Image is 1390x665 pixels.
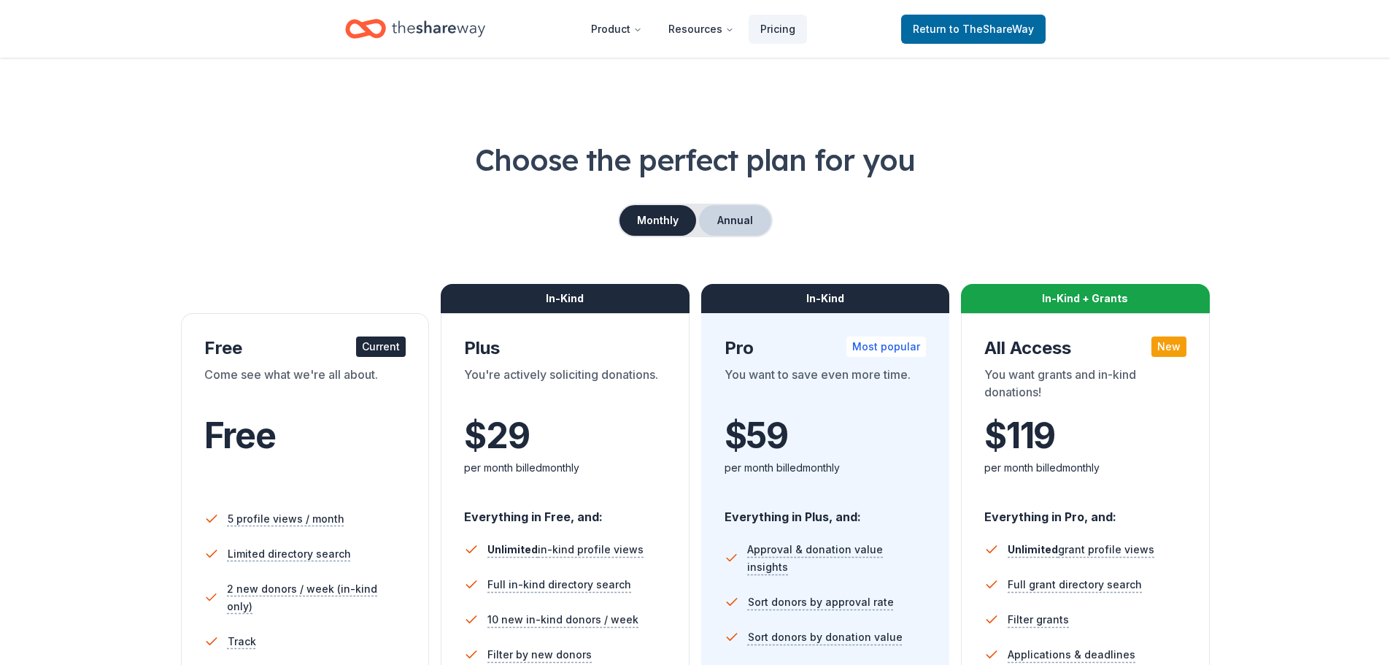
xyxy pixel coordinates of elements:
div: You want grants and in-kind donations! [984,366,1186,407]
span: Sort donors by approval rate [748,593,894,611]
span: Approval & donation value insights [747,541,926,576]
div: Come see what we're all about. [204,366,406,407]
div: In-Kind + Grants [961,284,1210,313]
div: In-Kind [701,284,950,313]
span: Free [204,414,276,457]
div: All Access [984,337,1186,360]
span: 10 new in-kind donors / week [487,611,638,629]
div: Everything in Pro, and: [984,496,1186,526]
span: Sort donors by donation value [748,629,903,646]
span: in-kind profile views [487,543,644,556]
span: Full grant directory search [1008,576,1142,593]
button: Resources [657,15,746,44]
a: Returnto TheShareWay [901,15,1046,44]
div: per month billed monthly [464,459,666,477]
span: Filter grants [1008,611,1069,629]
div: You want to save even more time. [725,366,927,407]
div: Most popular [846,337,926,357]
div: Current [356,337,406,357]
span: Full in-kind directory search [487,576,631,593]
span: Unlimited [1008,543,1058,556]
a: Home [345,12,485,46]
button: Product [579,15,654,44]
div: per month billed monthly [984,459,1186,477]
span: $ 119 [984,415,1055,456]
div: You're actively soliciting donations. [464,366,666,407]
div: Everything in Plus, and: [725,496,927,526]
span: Applications & deadlines [1008,646,1135,664]
span: to TheShareWay [949,23,1034,35]
span: grant profile views [1008,543,1154,556]
button: Monthly [619,205,696,236]
span: 5 profile views / month [228,510,344,528]
button: Annual [699,205,771,236]
div: Free [204,337,406,360]
span: 2 new donors / week (in-kind only) [227,580,406,615]
nav: Main [579,12,807,46]
h1: Choose the perfect plan for you [58,139,1332,180]
a: Pricing [749,15,807,44]
span: Limited directory search [228,545,351,563]
div: Plus [464,337,666,360]
span: $ 59 [725,415,788,456]
div: New [1151,337,1186,357]
span: $ 29 [464,415,529,456]
div: per month billed monthly [725,459,927,477]
span: Track [228,633,256,650]
div: In-Kind [441,284,690,313]
span: Return [913,20,1034,38]
div: Everything in Free, and: [464,496,666,526]
div: Pro [725,337,927,360]
span: Filter by new donors [487,646,592,664]
span: Unlimited [487,543,538,556]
